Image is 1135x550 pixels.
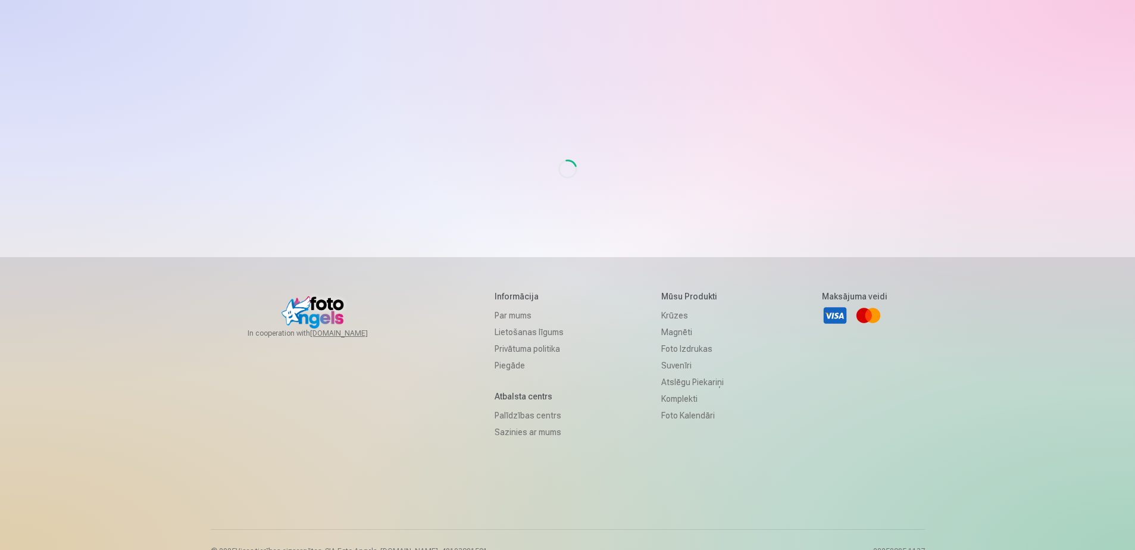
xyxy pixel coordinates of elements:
[661,340,724,357] a: Foto izdrukas
[822,302,848,329] a: Visa
[661,357,724,374] a: Suvenīri
[661,407,724,424] a: Foto kalendāri
[495,407,564,424] a: Palīdzības centrs
[495,290,564,302] h5: Informācija
[495,307,564,324] a: Par mums
[248,329,396,338] span: In cooperation with
[661,390,724,407] a: Komplekti
[661,374,724,390] a: Atslēgu piekariņi
[495,424,564,440] a: Sazinies ar mums
[661,290,724,302] h5: Mūsu produkti
[855,302,881,329] a: Mastercard
[310,329,396,338] a: [DOMAIN_NAME]
[822,290,887,302] h5: Maksājuma veidi
[495,340,564,357] a: Privātuma politika
[495,324,564,340] a: Lietošanas līgums
[661,324,724,340] a: Magnēti
[495,357,564,374] a: Piegāde
[661,307,724,324] a: Krūzes
[495,390,564,402] h5: Atbalsta centrs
